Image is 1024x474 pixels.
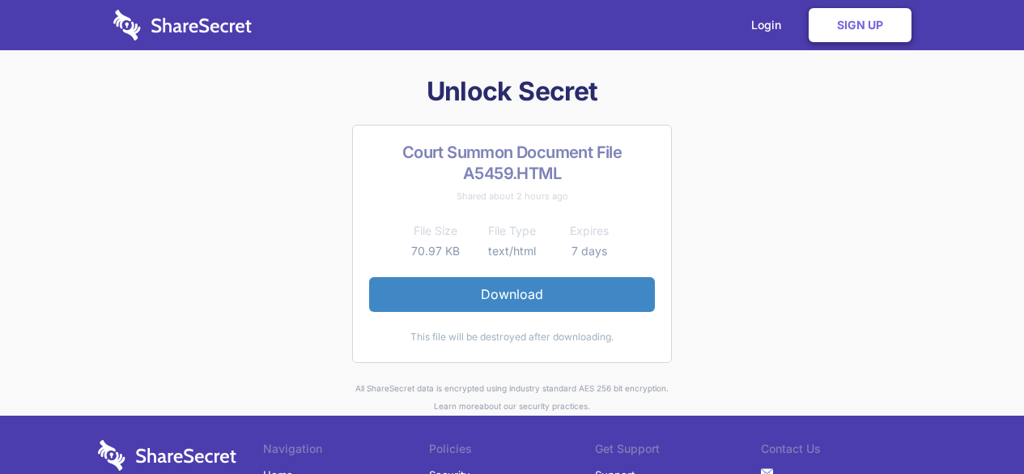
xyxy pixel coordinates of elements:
li: Contact Us [761,440,927,463]
li: Navigation [263,440,429,463]
th: File Type [474,221,550,241]
img: logo-wordmark-white-trans-d4663122ce5f474addd5e946df7df03e33cb6a1c49d2221995e7729f52c070b2.svg [113,10,252,41]
div: All ShareSecret data is encrypted using industry standard AES 256 bit encryption. about our secur... [98,379,927,416]
a: Learn more [434,401,479,411]
td: 7 days [550,241,627,261]
td: text/html [474,241,550,261]
th: Expires [550,221,627,241]
li: Policies [429,440,595,463]
h1: Unlock Secret [98,75,927,109]
a: Download [369,277,655,311]
td: 70.97 KB [397,241,474,261]
a: Sign Up [809,8,911,42]
div: This file will be destroyed after downloading. [369,328,655,346]
li: Get Support [595,440,761,463]
div: Shared about 2 hours ago [369,187,655,205]
h2: Court Summon Document File A5459.HTML [369,142,655,184]
th: File Size [397,221,474,241]
img: logo-wordmark-white-trans-d4663122ce5f474addd5e946df7df03e33cb6a1c49d2221995e7729f52c070b2.svg [98,440,236,471]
